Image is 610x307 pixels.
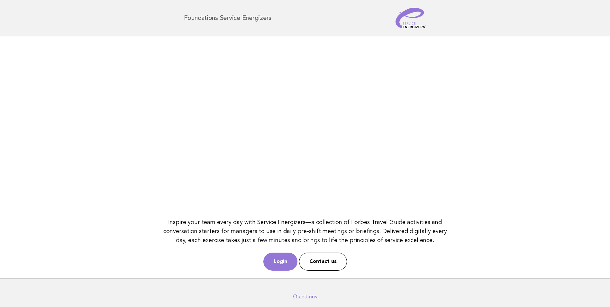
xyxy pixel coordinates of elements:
a: Login [263,253,297,271]
h1: Foundations Service Energizers [184,15,272,21]
a: Questions [293,293,317,300]
a: Contact us [299,253,347,271]
img: Service Energizers [396,8,426,28]
iframe: YouTube video player [160,44,450,207]
p: Inspire your team every day with Service Energizers—a collection of Forbes Travel Guide activitie... [160,218,450,245]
